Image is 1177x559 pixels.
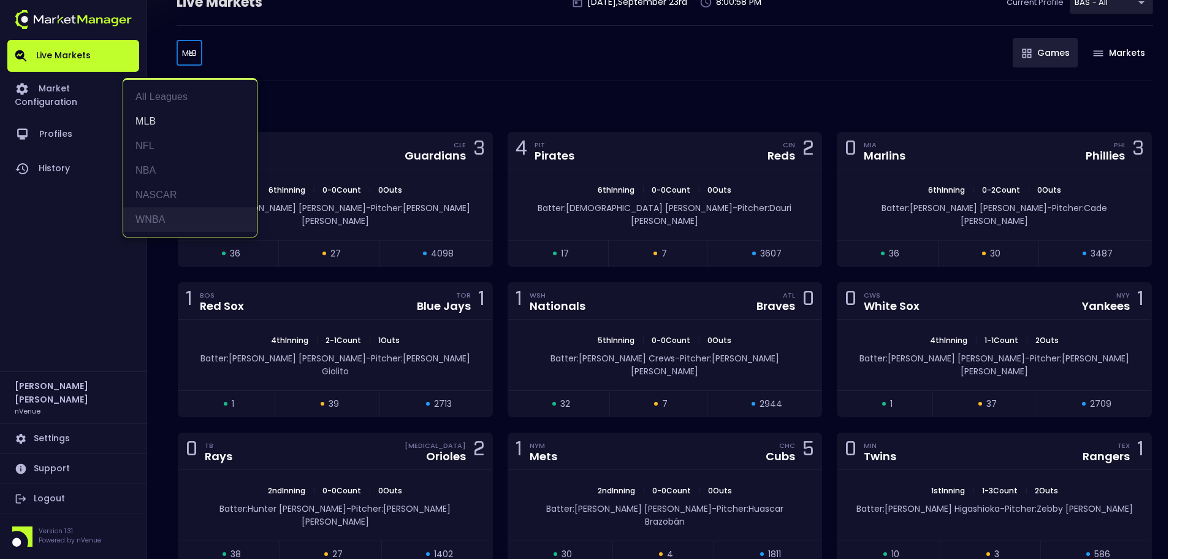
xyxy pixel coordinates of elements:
li: MLB [123,109,257,134]
li: NBA [123,158,257,183]
li: NASCAR [123,183,257,207]
li: All Leagues [123,85,257,109]
li: WNBA [123,207,257,232]
li: NFL [123,134,257,158]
